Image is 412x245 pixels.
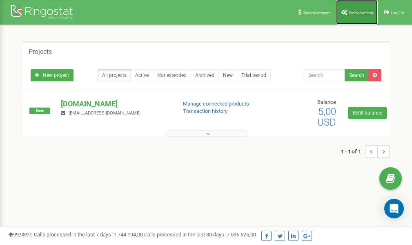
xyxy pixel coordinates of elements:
[227,232,256,238] u: 7 596 625,00
[114,232,143,238] u: 1 744 194,00
[341,137,390,166] nav: ...
[61,99,169,109] p: [DOMAIN_NAME]
[345,69,369,81] button: Search
[218,69,237,81] a: New
[183,101,249,107] a: Manage connected products
[349,11,374,15] span: Profile settings
[341,145,365,157] span: 1 - 1 of 1
[34,232,143,238] span: Calls processed in the last 7 days :
[303,11,331,15] span: Referral program
[317,99,336,105] span: Balance
[191,69,219,81] a: Archived
[29,108,50,114] span: New
[69,110,140,116] span: [EMAIL_ADDRESS][DOMAIN_NAME]
[183,108,227,114] a: Transaction history
[237,69,271,81] a: Trial period
[8,232,33,238] span: 99,989%
[131,69,153,81] a: Active
[31,69,73,81] a: New project
[98,69,131,81] a: All projects
[348,107,387,119] a: Refill balance
[144,232,256,238] span: Calls processed in the last 30 days :
[384,199,404,218] div: Open Intercom Messenger
[29,48,52,56] h5: Projects
[317,106,336,128] span: 5,00 USD
[153,69,191,81] a: Not extended
[391,11,404,15] span: Log Out
[303,69,345,81] input: Search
